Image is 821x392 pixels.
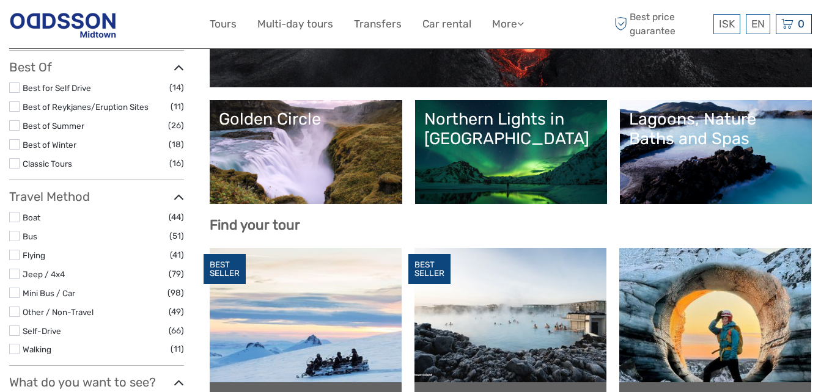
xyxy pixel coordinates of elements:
div: EN [746,14,770,34]
a: Best of Summer [23,121,84,131]
span: (18) [169,137,184,151]
a: Lagoons, Nature Baths and Spas [629,109,803,195]
a: Jeep / 4x4 [23,269,65,279]
div: Lagoons, Nature Baths and Spas [629,109,803,149]
span: (49) [169,305,184,319]
a: Flying [23,250,45,260]
div: BEST SELLER [204,254,246,285]
a: Best for Self Drive [23,83,91,93]
div: BEST SELLER [408,254,451,285]
a: Multi-day tours [257,15,333,33]
img: Reykjavik Residence [9,9,117,39]
span: (66) [169,324,184,338]
span: 0 [796,18,806,30]
span: (26) [168,118,184,132]
span: (98) [168,286,184,300]
h3: Best Of [9,60,184,74]
a: Self-Drive [23,326,61,336]
a: Classic Tours [23,159,72,169]
span: Best price guarantee [611,10,710,37]
h3: Travel Method [9,189,184,204]
a: Golden Circle [219,109,392,195]
b: Find your tour [210,217,300,233]
span: (79) [169,267,184,281]
span: (51) [169,229,184,243]
a: Best of Reykjanes/Eruption Sites [23,102,149,112]
span: (14) [169,81,184,95]
div: Golden Circle [219,109,392,129]
a: More [492,15,524,33]
span: (44) [169,210,184,224]
a: Northern Lights in [GEOGRAPHIC_DATA] [424,109,598,195]
a: Boat [23,212,40,222]
a: Best of Winter [23,140,76,150]
span: ISK [719,18,735,30]
a: Mini Bus / Car [23,288,75,298]
a: Transfers [354,15,402,33]
span: (41) [170,248,184,262]
a: Bus [23,231,37,241]
span: (16) [169,156,184,170]
span: (11) [171,100,184,114]
a: Tours [210,15,237,33]
h3: What do you want to see? [9,375,184,390]
span: (11) [171,342,184,356]
a: Other / Non-Travel [23,307,94,317]
a: Car rental [422,15,471,33]
a: Walking [23,344,51,354]
div: Northern Lights in [GEOGRAPHIC_DATA] [424,109,598,149]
